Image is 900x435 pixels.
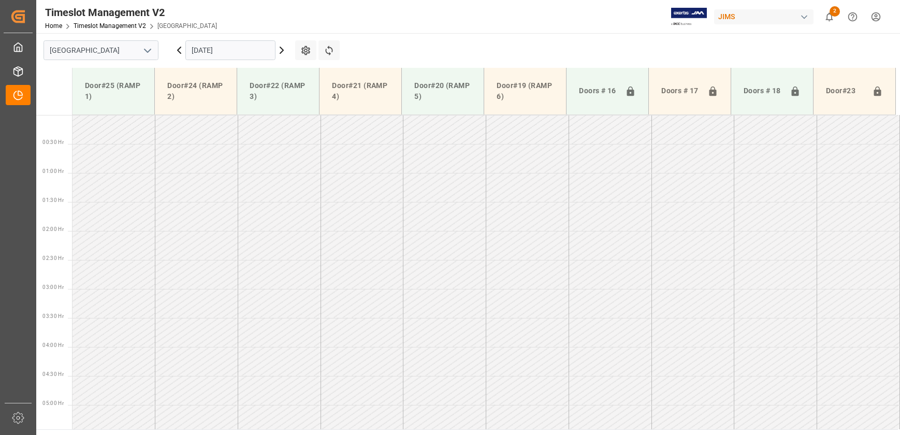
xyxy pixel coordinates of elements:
input: Type to search/select [43,40,158,60]
span: 03:30 Hr [42,313,64,319]
div: Timeslot Management V2 [45,5,217,20]
div: Door#23 [822,81,868,101]
span: 04:30 Hr [42,371,64,377]
input: DD.MM.YYYY [185,40,275,60]
a: Timeslot Management V2 [74,22,146,30]
span: 02:00 Hr [42,226,64,232]
div: Door#21 (RAMP 4) [328,76,393,106]
span: 01:30 Hr [42,197,64,203]
div: Door#22 (RAMP 3) [245,76,311,106]
div: Door#24 (RAMP 2) [163,76,228,106]
img: Exertis%20JAM%20-%20Email%20Logo.jpg_1722504956.jpg [671,8,707,26]
button: Help Center [841,5,864,28]
button: show 2 new notifications [818,5,841,28]
button: JIMS [714,7,818,26]
span: 2 [830,6,840,17]
div: Door#20 (RAMP 5) [410,76,475,106]
a: Home [45,22,62,30]
div: Doors # 17 [657,81,703,101]
span: 04:00 Hr [42,342,64,348]
span: 00:30 Hr [42,139,64,145]
div: Door#19 (RAMP 6) [492,76,558,106]
div: Door#25 (RAMP 1) [81,76,146,106]
div: JIMS [714,9,814,24]
div: Doors # 16 [575,81,621,101]
span: 05:00 Hr [42,400,64,406]
span: 02:30 Hr [42,255,64,261]
span: 03:00 Hr [42,284,64,290]
button: open menu [139,42,155,59]
span: 01:00 Hr [42,168,64,174]
div: Doors # 18 [739,81,786,101]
